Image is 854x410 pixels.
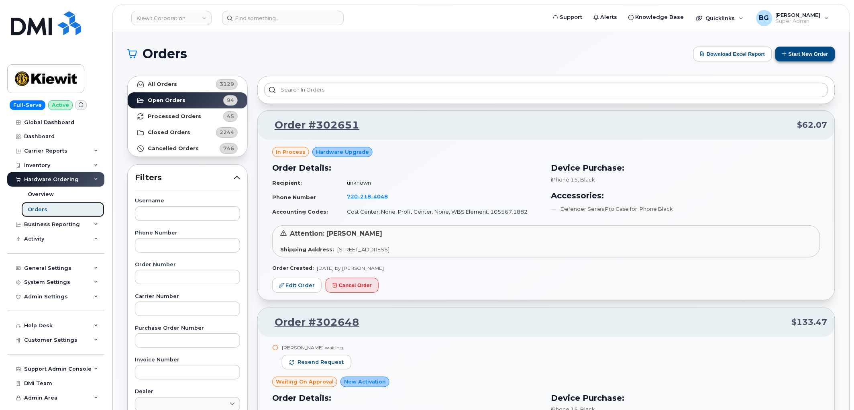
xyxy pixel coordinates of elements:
[128,92,247,108] a: Open Orders94
[280,246,334,253] strong: Shipping Address:
[265,118,359,133] a: Order #302651
[265,315,359,330] a: Order #302648
[272,162,542,174] h3: Order Details:
[775,47,835,61] button: Start New Order
[347,193,397,200] a: 7202184048
[272,278,322,293] a: Edit Order
[148,113,201,120] strong: Processed Orders
[316,148,369,156] span: Hardware Upgrade
[135,326,240,331] label: Purchase Order Number
[347,193,388,200] span: 720
[272,392,542,404] h3: Order Details:
[276,148,306,156] span: in process
[135,198,240,204] label: Username
[148,145,199,152] strong: Cancelled Orders
[551,190,821,202] h3: Accessories:
[148,97,185,104] strong: Open Orders
[276,378,334,386] span: Waiting On Approval
[578,176,595,183] span: , Black
[358,193,371,200] span: 218
[272,208,328,215] strong: Accounting Codes:
[282,344,351,351] div: [PERSON_NAME] waiting
[148,129,190,136] strong: Closed Orders
[792,316,828,328] span: $133.47
[227,96,234,104] span: 94
[148,81,177,88] strong: All Orders
[223,145,234,152] span: 746
[797,119,828,131] span: $62.07
[337,246,389,253] span: [STREET_ADDRESS]
[135,172,234,184] span: Filters
[371,193,388,200] span: 4048
[272,194,316,200] strong: Phone Number
[693,47,772,61] button: Download Excel Report
[135,294,240,299] label: Carrier Number
[551,205,821,213] li: Defender Series Pro Case for iPhone Black
[819,375,848,404] iframe: Messenger Launcher
[340,205,541,219] td: Cost Center: None, Profit Center: None, WBS Element: 105567.1882
[264,83,828,97] input: Search in orders
[220,80,234,88] span: 3129
[317,265,384,271] span: [DATE] by [PERSON_NAME]
[128,76,247,92] a: All Orders3129
[282,355,351,369] button: Resend request
[344,378,386,386] span: New Activation
[128,141,247,157] a: Cancelled Orders746
[135,262,240,267] label: Order Number
[272,265,314,271] strong: Order Created:
[340,176,541,190] td: unknown
[128,108,247,124] a: Processed Orders45
[290,230,382,237] span: Attention: [PERSON_NAME]
[298,359,344,366] span: Resend request
[135,389,240,394] label: Dealer
[551,176,578,183] span: iPhone 15
[143,48,187,60] span: Orders
[326,278,379,293] button: Cancel Order
[551,162,821,174] h3: Device Purchase:
[220,129,234,136] span: 2244
[551,392,821,404] h3: Device Purchase:
[272,180,302,186] strong: Recipient:
[128,124,247,141] a: Closed Orders2244
[135,230,240,236] label: Phone Number
[227,112,234,120] span: 45
[135,357,240,363] label: Invoice Number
